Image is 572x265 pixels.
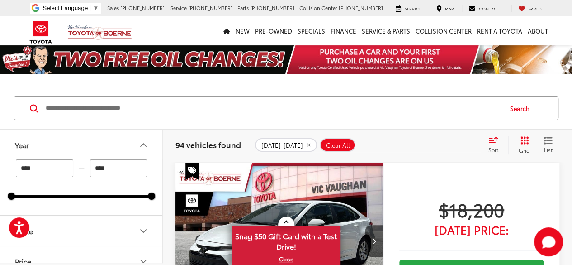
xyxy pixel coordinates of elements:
button: MakeMake [0,216,163,246]
div: Year [15,140,29,149]
button: List View [537,136,559,154]
a: About [525,16,551,45]
a: Map [430,5,460,12]
span: Collision Center [299,4,337,11]
input: Search by Make, Model, or Keyword [45,97,501,119]
img: Vic Vaughan Toyota of Boerne [67,24,132,40]
button: remove 2017-2025 [255,138,317,152]
span: [PHONE_NUMBER] [250,4,294,11]
span: [PHONE_NUMBER] [188,4,232,11]
a: Pre-Owned [252,16,295,45]
img: Toyota [24,18,58,47]
span: List [544,146,553,154]
span: Contact [479,5,499,11]
span: [DATE] Price: [399,225,544,234]
span: ▼ [93,5,99,11]
button: YearYear [0,130,163,159]
a: Specials [295,16,328,45]
a: Select Language​ [43,5,99,11]
span: Saved [529,5,542,11]
span: Special [185,163,199,180]
span: [DATE]-[DATE] [261,142,303,149]
span: Sort [488,146,498,154]
span: Service [405,5,421,11]
span: [PHONE_NUMBER] [339,4,383,11]
span: Sales [107,4,119,11]
a: Service [389,5,428,12]
a: Rent a Toyota [474,16,525,45]
button: Select sort value [484,136,508,154]
span: — [76,164,87,172]
span: Map [445,5,454,11]
a: Finance [328,16,359,45]
input: minimum [16,159,73,177]
a: Contact [462,5,506,12]
a: Service & Parts: Opens in a new tab [359,16,413,45]
span: Grid [519,146,530,154]
a: New [233,16,252,45]
svg: Start Chat [534,227,563,256]
span: 94 vehicles found [175,139,241,150]
span: Snag $50 Gift Card with a Test Drive! [233,226,340,254]
button: Next image [365,225,383,257]
a: My Saved Vehicles [511,5,548,12]
button: Toggle Chat Window [534,227,563,256]
button: Search [501,97,543,120]
a: Collision Center [413,16,474,45]
a: Home [221,16,233,45]
button: Clear All [320,138,355,152]
input: maximum [90,159,147,177]
span: Parts [237,4,249,11]
button: Grid View [508,136,537,154]
div: Year [138,140,149,150]
span: $18,200 [399,198,544,221]
span: Select Language [43,5,88,11]
span: Service [170,4,187,11]
span: [PHONE_NUMBER] [120,4,165,11]
div: Make [138,226,149,236]
span: Clear All [326,142,350,149]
